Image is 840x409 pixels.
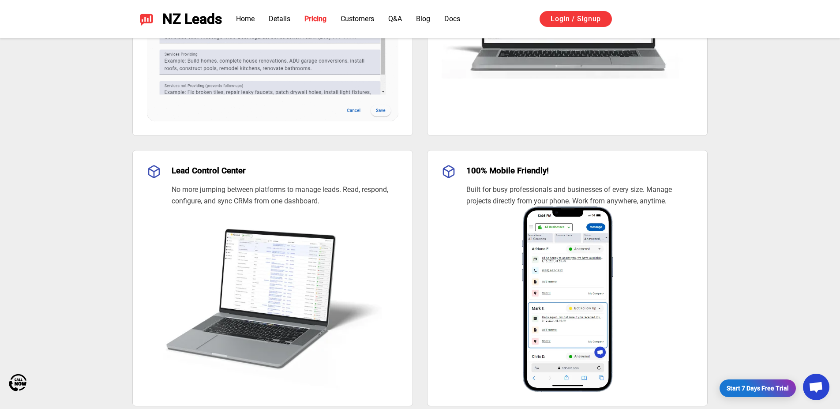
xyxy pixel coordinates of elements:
[442,206,693,392] img: 100% Mobile Friendly!
[9,374,26,391] img: Call Now
[540,11,612,27] a: Login / Signup
[720,379,796,397] a: Start 7 Days Free Trial
[236,15,255,23] a: Home
[162,11,222,27] span: NZ Leads
[269,15,290,23] a: Details
[621,10,712,29] iframe: Sign in with Google Button
[139,12,154,26] img: NZ Leads logo
[388,15,402,23] a: Q&A
[466,165,693,177] h3: 100% Mobile Friendly!
[172,165,398,177] h3: Lead Control Center
[803,374,829,400] div: Open chat
[304,15,326,23] a: Pricing
[172,184,398,206] p: No more jumping between platforms to manage leads. Read, respond, configure, and sync CRMs from o...
[341,15,374,23] a: Customers
[466,184,693,206] p: Built for busy professionals and businesses of every size. Manage projects directly from your pho...
[416,15,430,23] a: Blog
[147,206,398,392] img: Lead Control Center
[444,15,460,23] a: Docs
